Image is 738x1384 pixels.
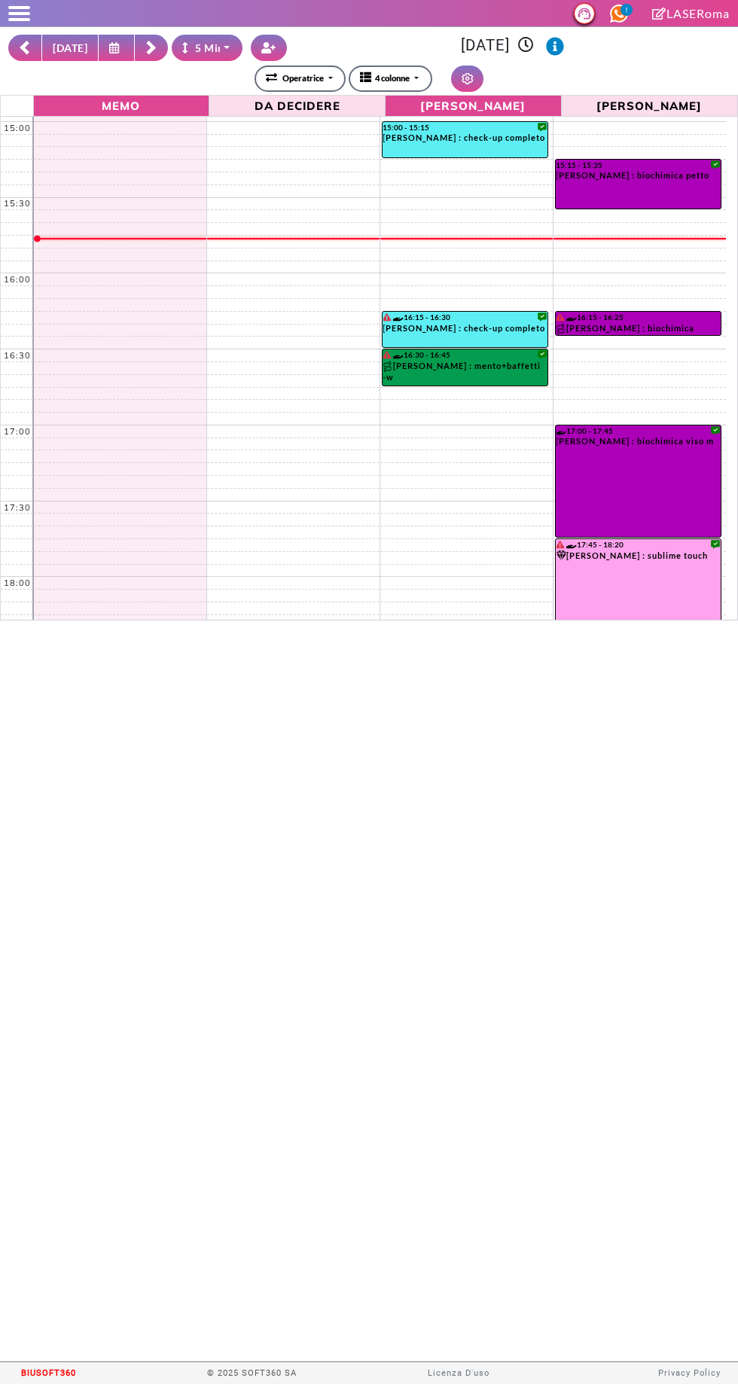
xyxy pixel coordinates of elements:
[383,312,547,322] div: 16:15 - 16:30
[38,97,206,113] span: Memo
[557,313,565,321] i: Il cliente ha degli insoluti
[1,426,34,437] div: 17:00
[428,1368,489,1378] a: Licenza D'uso
[213,97,381,113] span: Da Decidere
[557,324,567,334] img: PERCORSO
[1,578,34,588] div: 18:00
[557,550,566,560] i: Categoria cliente: Diamante
[383,313,392,321] i: Il cliente ha degli insoluti
[652,6,730,20] a: LASERoma
[557,541,565,548] i: Il cliente ha degli insoluti
[383,361,547,386] div: [PERSON_NAME] : mento+baffetti -w
[1,198,34,209] div: 15:30
[557,540,721,550] div: 17:45 - 18:20
[566,97,733,113] span: [PERSON_NAME]
[383,361,394,372] img: PERCORSO
[383,123,547,132] div: 15:00 - 15:15
[557,550,721,565] div: [PERSON_NAME] : sublime touch
[295,36,730,56] h3: [DATE]
[557,323,721,335] div: [PERSON_NAME] : biochimica baffetto
[652,8,666,20] i: Clicca per andare alla pagina di firma
[557,426,721,435] div: 17:00 - 17:45
[251,35,287,61] button: Crea nuovo contatto rapido
[1,350,34,361] div: 16:30
[389,97,557,113] span: [PERSON_NAME]
[383,133,547,147] div: [PERSON_NAME] : check-up completo
[383,350,547,360] div: 16:30 - 16:45
[383,351,392,358] i: Il cliente ha degli insoluti
[557,160,721,169] div: 15:15 - 15:35
[658,1368,721,1378] a: Privacy Policy
[557,436,721,450] div: [PERSON_NAME] : biochimica viso m
[1,274,34,285] div: 16:00
[557,312,721,322] div: 16:15 - 16:25
[1,123,34,133] div: 15:00
[41,35,99,61] button: [DATE]
[557,170,721,184] div: [PERSON_NAME] : biochimica petto
[383,323,547,337] div: [PERSON_NAME] : check-up completo
[1,502,34,513] div: 17:30
[182,40,238,56] div: 5 Minuti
